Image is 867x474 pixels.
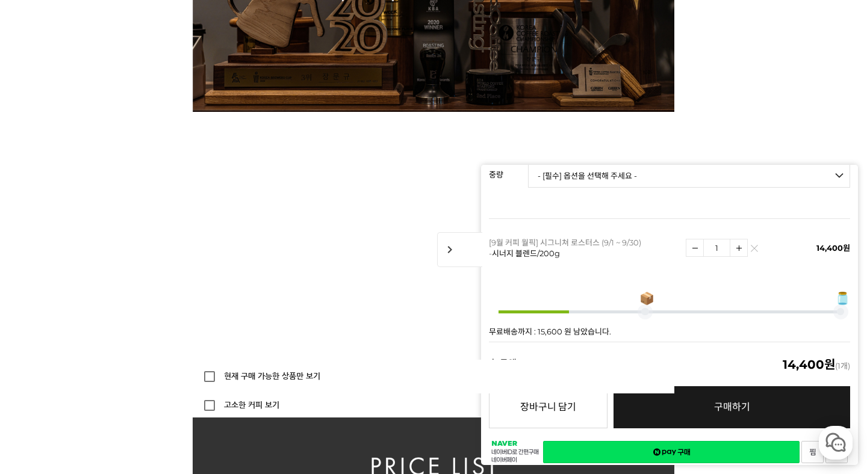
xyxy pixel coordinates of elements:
[222,372,320,380] label: 현재 구매 가능한 상품만 보기
[714,401,750,413] span: 구매하기
[492,248,560,258] span: 시너지 블렌드/200g
[639,292,654,304] span: 📦
[783,357,835,372] em: 14,400원
[489,237,680,259] p: [9월 커피 월픽] 시그니쳐 로스터스 (9/1 ~ 9/30) -
[437,232,482,267] span: chevron_right
[489,328,850,336] p: 무료배송까지 : 15,600 원 남았습니다.
[4,374,79,404] a: 홈
[222,401,279,409] label: 고소한 커피 보기
[751,248,757,254] img: 삭제
[155,374,231,404] a: 설정
[489,156,528,183] th: 중량
[489,359,517,371] strong: 총 금액
[801,441,824,463] a: 새창
[186,392,200,402] span: 설정
[489,386,608,428] button: 장바구니 담기
[686,239,703,256] img: 수량감소
[543,441,800,463] a: 새창
[614,386,850,428] a: 구매하기
[79,374,155,404] a: 대화
[730,239,747,256] img: 수량증가
[38,392,45,402] span: 홈
[816,243,850,253] span: 14,400원
[783,359,850,371] span: (1개)
[835,292,850,304] span: 🫙
[110,393,125,402] span: 대화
